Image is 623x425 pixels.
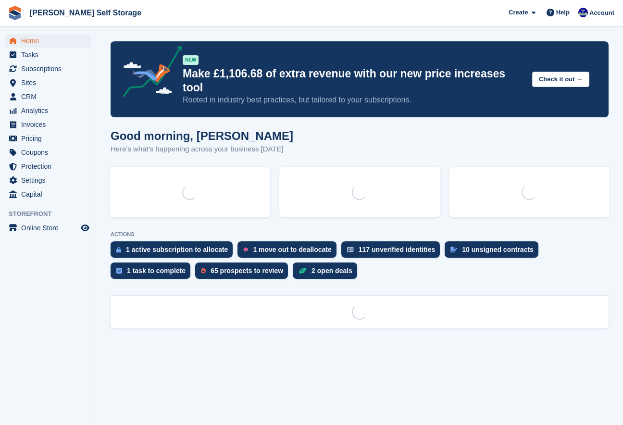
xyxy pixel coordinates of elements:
div: NEW [183,55,199,65]
a: menu [5,48,91,62]
a: Preview store [79,222,91,234]
a: menu [5,34,91,48]
span: Settings [21,174,79,187]
a: 10 unsigned contracts [445,241,543,262]
a: 2 open deals [293,262,362,284]
a: menu [5,62,91,75]
button: Check it out → [532,72,589,87]
a: menu [5,187,91,201]
span: Invoices [21,118,79,131]
a: [PERSON_NAME] Self Storage [26,5,145,21]
a: menu [5,174,91,187]
a: 65 prospects to review [195,262,293,284]
span: Help [556,8,570,17]
div: 1 move out to deallocate [253,246,331,253]
div: 1 active subscription to allocate [126,246,228,253]
p: ACTIONS [111,231,609,237]
img: price-adjustments-announcement-icon-8257ccfd72463d97f412b2fc003d46551f7dbcb40ab6d574587a9cd5c0d94... [115,46,182,100]
a: menu [5,132,91,145]
img: task-75834270c22a3079a89374b754ae025e5fb1db73e45f91037f5363f120a921f8.svg [116,268,122,274]
img: active_subscription_to_allocate_icon-d502201f5373d7db506a760aba3b589e785aa758c864c3986d89f69b8ff3... [116,247,121,253]
img: contract_signature_icon-13c848040528278c33f63329250d36e43548de30e8caae1d1a13099fd9432cc5.svg [450,247,457,252]
a: menu [5,118,91,131]
p: Rooted in industry best practices, but tailored to your subscriptions. [183,95,524,105]
span: Coupons [21,146,79,159]
div: 2 open deals [311,267,352,275]
img: move_outs_to_deallocate_icon-f764333ba52eb49d3ac5e1228854f67142a1ed5810a6f6cc68b1a99e826820c5.svg [243,247,248,252]
span: Create [509,8,528,17]
p: Make £1,106.68 of extra revenue with our new price increases tool [183,67,524,95]
img: stora-icon-8386f47178a22dfd0bd8f6a31ec36ba5ce8667c1dd55bd0f319d3a0aa187defe.svg [8,6,22,20]
div: 10 unsigned contracts [462,246,534,253]
a: menu [5,146,91,159]
a: menu [5,90,91,103]
span: Capital [21,187,79,201]
div: 65 prospects to review [211,267,283,275]
a: 117 unverified identities [341,241,445,262]
p: Here's what's happening across your business [DATE] [111,144,293,155]
span: Analytics [21,104,79,117]
div: 1 task to complete [127,267,186,275]
span: Home [21,34,79,48]
img: deal-1b604bf984904fb50ccaf53a9ad4b4a5d6e5aea283cecdc64d6e3604feb123c2.svg [299,267,307,274]
span: Account [589,8,614,18]
a: menu [5,160,91,173]
span: Pricing [21,132,79,145]
span: Online Store [21,221,79,235]
span: CRM [21,90,79,103]
a: 1 active subscription to allocate [111,241,237,262]
a: menu [5,76,91,89]
a: 1 move out to deallocate [237,241,341,262]
a: 1 task to complete [111,262,195,284]
span: Protection [21,160,79,173]
img: prospect-51fa495bee0391a8d652442698ab0144808aea92771e9ea1ae160a38d050c398.svg [201,268,206,274]
span: Tasks [21,48,79,62]
span: Storefront [9,209,96,219]
span: Sites [21,76,79,89]
div: 117 unverified identities [359,246,436,253]
a: menu [5,221,91,235]
span: Subscriptions [21,62,79,75]
a: menu [5,104,91,117]
h1: Good morning, [PERSON_NAME] [111,129,293,142]
img: verify_identity-adf6edd0f0f0b5bbfe63781bf79b02c33cf7c696d77639b501bdc392416b5a36.svg [347,247,354,252]
img: Justin Farthing [578,8,588,17]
